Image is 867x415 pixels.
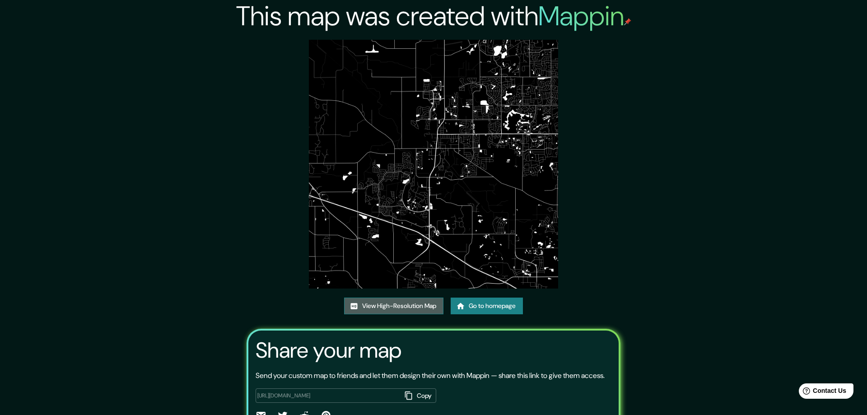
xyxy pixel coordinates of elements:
[256,338,401,363] h3: Share your map
[451,298,523,314] a: Go to homepage
[309,40,558,289] img: created-map
[256,370,605,381] p: Send your custom map to friends and let them design their own with Mappin — share this link to gi...
[344,298,443,314] a: View High-Resolution Map
[787,380,857,405] iframe: Help widget launcher
[401,388,436,403] button: Copy
[624,18,631,25] img: mappin-pin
